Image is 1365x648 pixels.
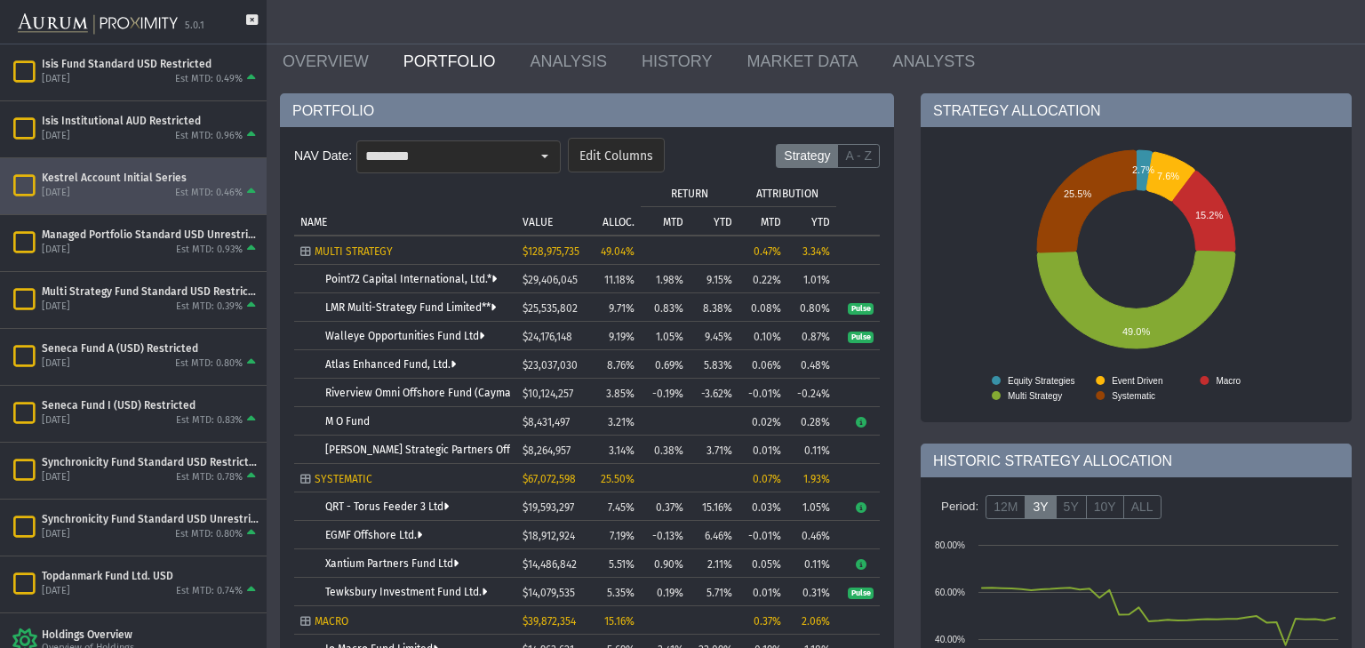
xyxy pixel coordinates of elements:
div: Est MTD: 0.96% [175,130,243,143]
text: 80.00% [935,540,965,550]
div: PORTFOLIO [280,93,894,127]
p: RETURN [671,188,708,200]
span: $18,912,924 [523,530,575,542]
div: Synchronicity Fund Standard USD Unrestricted [42,512,259,526]
a: EGMF Offshore Ltd. [325,529,422,541]
td: 0.01% [738,578,787,606]
div: Est MTD: 0.39% [176,300,243,314]
td: -0.13% [641,521,690,549]
td: 9.15% [690,265,738,293]
div: [DATE] [42,300,70,314]
div: Topdanmark Fund Ltd. USD [42,569,259,583]
div: [DATE] [42,357,70,371]
td: 0.02% [738,407,787,436]
label: 3Y [1025,495,1056,520]
span: MULTI STRATEGY [315,245,393,258]
text: Systematic [1112,391,1155,401]
img: Aurum-Proximity%20white.svg [18,4,178,44]
span: $23,037,030 [523,359,578,372]
td: 0.22% [738,265,787,293]
span: $8,264,957 [523,444,571,457]
td: 0.80% [787,293,836,322]
div: Seneca Fund I (USD) Restricted [42,398,259,412]
text: 2.7% [1132,164,1154,175]
td: 0.28% [787,407,836,436]
text: Equity Strategies [1008,376,1075,386]
td: 2.11% [690,549,738,578]
span: $8,431,497 [523,416,570,428]
td: 0.46% [787,521,836,549]
div: [DATE] [42,187,70,200]
a: ANALYSIS [516,44,628,79]
label: ALL [1123,495,1161,520]
div: 5.0.1 [185,20,204,33]
a: Riverview Omni Offshore Fund (Cayman) Ltd. [325,387,547,399]
span: $128,975,735 [523,245,579,258]
td: -0.01% [738,379,787,407]
td: Column ALLOC. [583,178,641,235]
text: Event Driven [1112,376,1162,386]
label: 12M [986,495,1026,520]
p: YTD [714,216,732,228]
td: Column YTD [690,206,738,235]
td: 0.90% [641,549,690,578]
td: 0.08% [738,293,787,322]
td: Column VALUE [516,178,583,235]
span: $14,486,842 [523,558,577,571]
td: 0.11% [787,436,836,464]
td: 9.45% [690,322,738,350]
label: 10Y [1086,495,1124,520]
td: 1.98% [641,265,690,293]
span: MACRO [315,615,348,628]
span: 3.21% [608,416,635,428]
div: 0.07% [745,473,781,485]
text: 15.2% [1195,210,1223,220]
div: Est MTD: 0.46% [175,187,243,200]
div: [DATE] [42,471,70,484]
span: 3.14% [609,444,635,457]
p: MTD [663,216,683,228]
div: Est MTD: 0.49% [175,73,243,86]
p: VALUE [523,216,553,228]
td: 0.03% [738,492,787,521]
td: 0.38% [641,436,690,464]
td: 0.37% [641,492,690,521]
span: $10,124,257 [523,388,573,400]
span: 25.50% [601,473,635,485]
div: Est MTD: 0.80% [175,357,243,371]
text: 60.00% [935,588,965,597]
div: Est MTD: 0.83% [176,414,243,428]
div: Isis Institutional AUD Restricted [42,114,259,128]
td: 0.69% [641,350,690,379]
a: M O Fund [325,415,370,428]
text: Multi Strategy [1008,391,1062,401]
text: Macro [1216,376,1241,386]
td: 0.06% [738,350,787,379]
div: Synchronicity Fund Standard USD Restricted [42,455,259,469]
div: Managed Portfolio Standard USD Unrestricted [42,228,259,242]
p: NAME [300,216,327,228]
span: 3.85% [606,388,635,400]
a: ANALYSTS [879,44,996,79]
span: 7.45% [608,501,635,514]
div: Est MTD: 0.78% [176,471,243,484]
td: 0.31% [787,578,836,606]
span: $39,872,354 [523,615,576,628]
text: 7.6% [1157,171,1179,181]
span: Pulse [848,332,874,344]
a: PORTFOLIO [390,44,517,79]
div: Multi Strategy Fund Standard USD Restricted [42,284,259,299]
a: QRT - Torus Feeder 3 Ltd [325,500,449,513]
div: 1.93% [794,473,830,485]
td: Column YTD [787,206,836,235]
a: Atlas Enhanced Fund, Ltd. [325,358,456,371]
span: Pulse [848,588,874,600]
td: Column MTD [738,206,787,235]
div: Isis Fund Standard USD Restricted [42,57,259,71]
a: Tewksbury Investment Fund Ltd. [325,586,487,598]
td: 5.83% [690,350,738,379]
label: A - Z [837,144,880,169]
td: 15.16% [690,492,738,521]
span: $29,406,045 [523,274,578,286]
td: -0.24% [787,379,836,407]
